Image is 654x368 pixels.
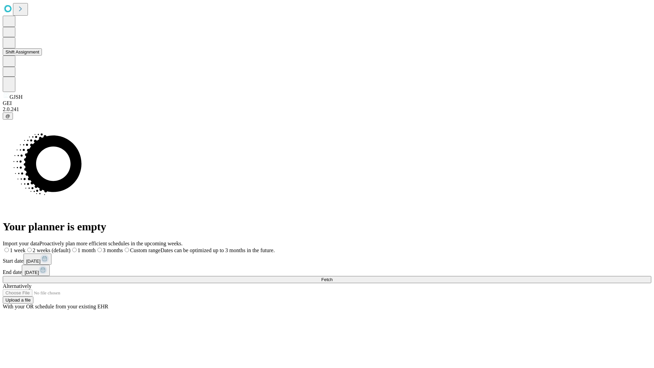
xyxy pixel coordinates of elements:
[10,247,26,253] span: 1 week
[3,276,651,283] button: Fetch
[24,254,51,265] button: [DATE]
[3,241,40,246] span: Import your data
[3,48,42,56] button: Shift Assignment
[26,259,41,264] span: [DATE]
[40,241,183,246] span: Proactively plan more efficient schedules in the upcoming weeks.
[3,283,31,289] span: Alternatively
[3,254,651,265] div: Start date
[25,270,39,275] span: [DATE]
[3,220,651,233] h1: Your planner is empty
[321,277,332,282] span: Fetch
[3,100,651,106] div: GEI
[3,304,108,309] span: With your OR schedule from your existing EHR
[130,247,160,253] span: Custom range
[3,265,651,276] div: End date
[27,248,32,252] input: 2 weeks (default)
[5,113,10,119] span: @
[3,112,13,120] button: @
[103,247,123,253] span: 3 months
[4,248,9,252] input: 1 week
[33,247,71,253] span: 2 weeks (default)
[97,248,102,252] input: 3 months
[3,106,651,112] div: 2.0.241
[72,248,77,252] input: 1 month
[78,247,96,253] span: 1 month
[22,265,50,276] button: [DATE]
[10,94,22,100] span: GJSH
[3,296,33,304] button: Upload a file
[125,248,129,252] input: Custom rangeDates can be optimized up to 3 months in the future.
[160,247,275,253] span: Dates can be optimized up to 3 months in the future.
